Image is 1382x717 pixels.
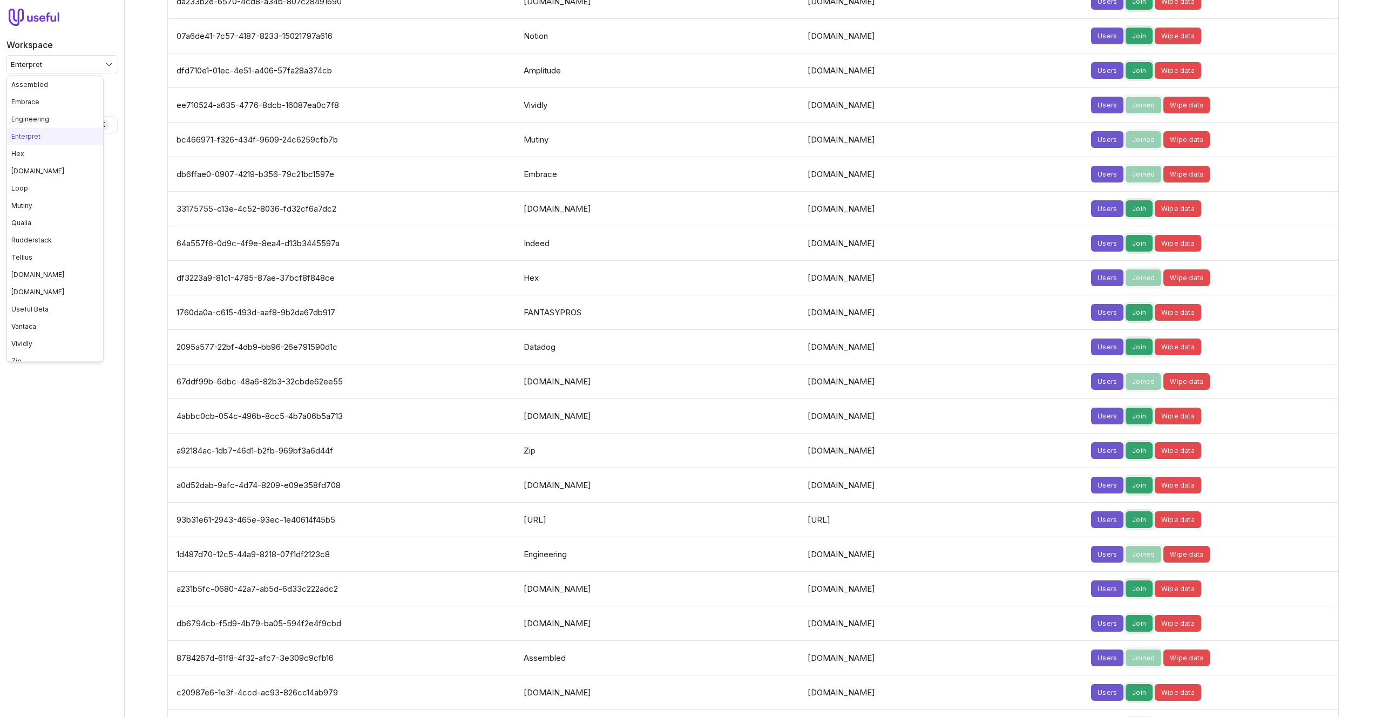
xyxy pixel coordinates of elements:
[11,305,49,313] span: Useful Beta
[11,98,39,106] span: Embrace
[11,184,28,192] span: Loop
[11,219,31,227] span: Qualia
[11,340,32,348] span: Vividly
[11,270,64,279] span: [DOMAIN_NAME]
[11,322,36,330] span: Vantaca
[11,167,64,175] span: [DOMAIN_NAME]
[11,132,40,140] span: Enterpret
[11,80,48,89] span: Assembled
[11,236,52,244] span: Rudderstack
[11,253,32,261] span: Tellius
[11,288,64,296] span: [DOMAIN_NAME]
[11,201,32,209] span: Mutiny
[11,357,22,365] span: Zip
[11,115,49,123] span: Engineering
[11,150,24,158] span: Hex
